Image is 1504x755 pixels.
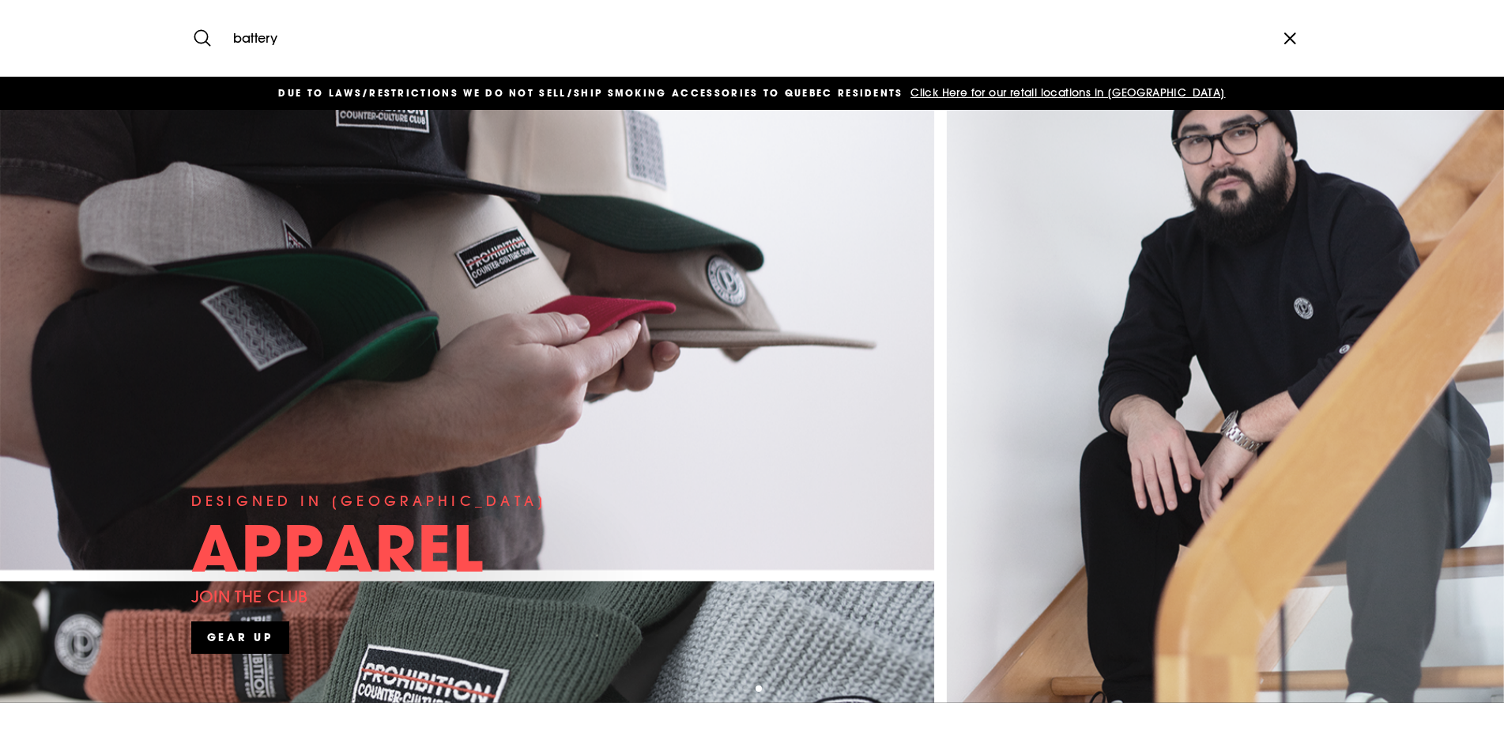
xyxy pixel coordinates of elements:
[278,86,903,100] span: DUE TO LAWS/restrictions WE DO NOT SELL/SHIP SMOKING ACCESSORIES to qUEBEC RESIDENTS
[225,12,1266,65] input: Search our store
[756,685,763,693] button: 3
[743,686,751,694] button: 2
[195,85,1310,102] a: DUE TO LAWS/restrictions WE DO NOT SELL/SHIP SMOKING ACCESSORIES to qUEBEC RESIDENTS Click Here f...
[907,85,1225,100] span: Click Here for our retail locations in [GEOGRAPHIC_DATA]
[730,686,738,694] button: 1
[770,686,778,694] button: 4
